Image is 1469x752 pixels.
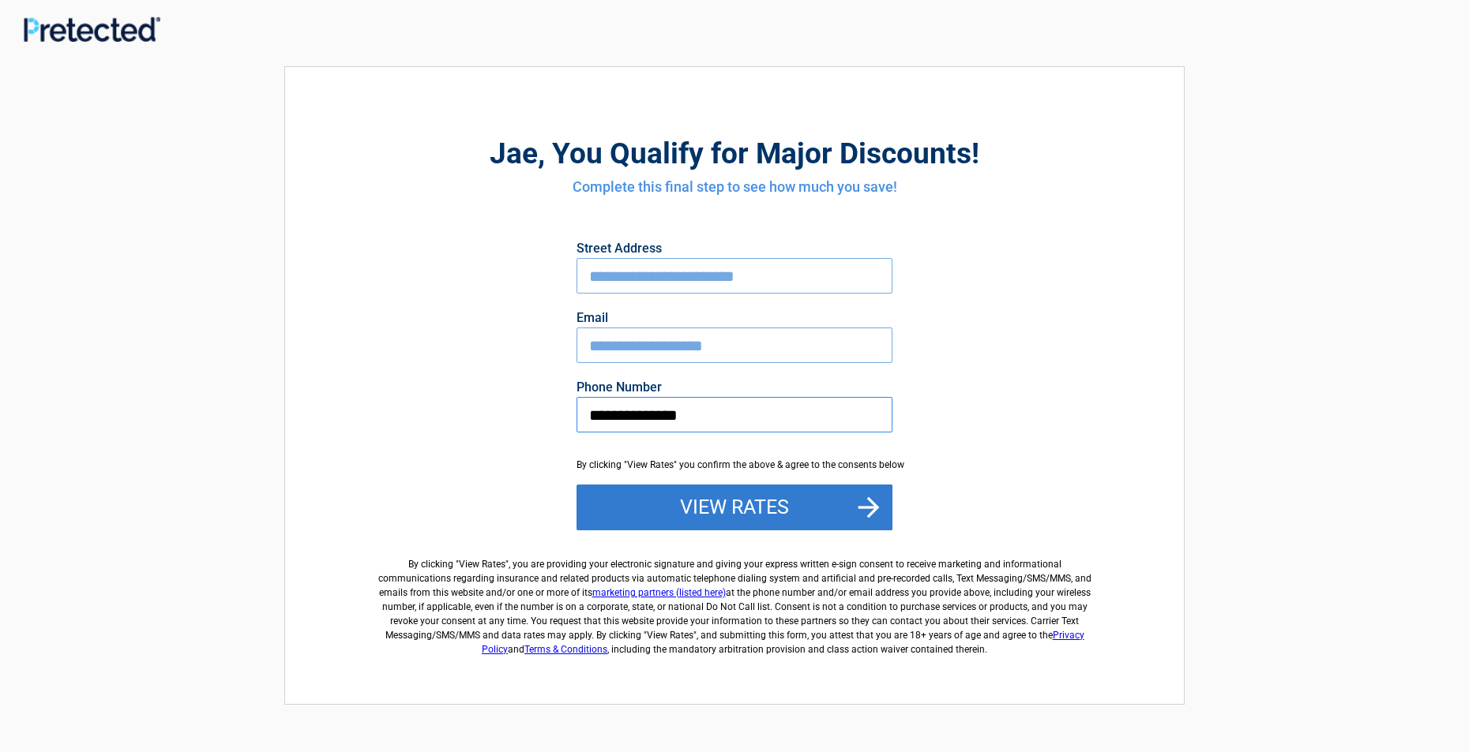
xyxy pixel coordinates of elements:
label: Email [577,312,892,324]
span: jae [490,137,538,170]
img: Main Logo [24,17,160,41]
label: Phone Number [577,381,892,394]
span: View Rates [459,559,505,570]
label: Street Address [577,242,892,255]
a: Terms & Conditions [524,644,607,655]
label: By clicking " ", you are providing your electronic signature and giving your express written e-si... [372,544,1097,657]
button: View Rates [577,484,892,530]
a: marketing partners (listed here) [592,587,726,598]
div: By clicking "View Rates" you confirm the above & agree to the consents below [577,458,892,472]
h4: Complete this final step to see how much you save! [372,177,1097,197]
a: Privacy Policy [482,630,1084,655]
h2: , You Qualify for Major Discounts! [372,134,1097,173]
